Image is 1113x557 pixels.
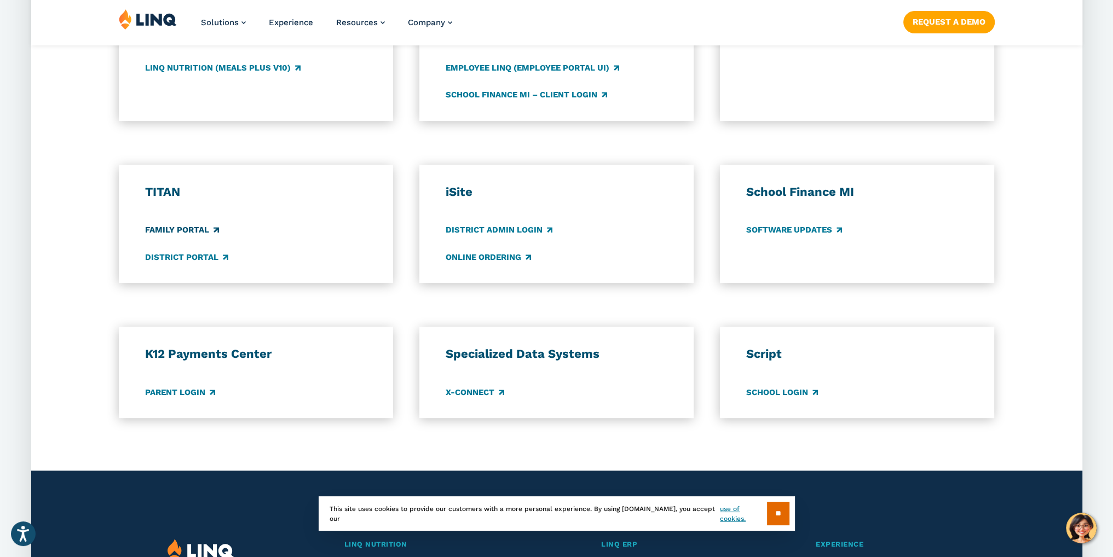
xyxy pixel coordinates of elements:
a: Request a Demo [903,11,994,33]
a: District Admin Login [446,224,552,236]
h3: Script [746,346,968,362]
a: Parent Login [145,386,215,398]
h3: Specialized Data Systems [446,346,667,362]
a: LINQ Nutrition (Meals Plus v10) [145,62,301,74]
span: Solutions [201,18,239,27]
a: Family Portal [145,224,219,236]
span: Resources [336,18,378,27]
nav: Button Navigation [903,9,994,33]
span: Company [408,18,445,27]
a: use of cookies. [720,504,766,524]
a: Solutions [201,18,246,27]
button: Hello, have a question? Let’s chat. [1066,513,1097,543]
a: Employee LINQ (Employee Portal UI) [446,62,619,74]
img: LINQ | K‑12 Software [119,9,177,30]
a: School Finance MI – Client Login [446,89,607,101]
a: Resources [336,18,385,27]
a: Experience [269,18,313,27]
a: School Login [746,386,818,398]
a: Software Updates [746,224,842,236]
div: This site uses cookies to provide our customers with a more personal experience. By using [DOMAIN... [319,496,795,531]
h3: K12 Payments Center [145,346,367,362]
nav: Primary Navigation [201,9,452,45]
a: Company [408,18,452,27]
h3: TITAN [145,184,367,200]
h3: School Finance MI [746,184,968,200]
a: X-Connect [446,386,504,398]
a: Online Ordering [446,251,531,263]
h3: iSite [446,184,667,200]
a: District Portal [145,251,228,263]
